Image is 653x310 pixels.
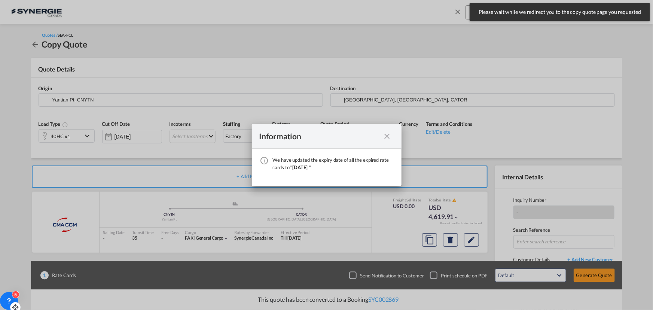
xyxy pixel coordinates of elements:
span: Please wait while we redirect you to the copy quote page you requested [476,8,643,16]
md-dialog: We have ... [252,124,402,186]
md-icon: icon-close fg-AAA8AD cursor [383,132,392,141]
div: We have updated the expiry date of all the expired rate cards to [273,156,394,171]
md-icon: icon-information-outline [260,156,269,165]
span: " [DATE] " [290,164,311,170]
div: Information [259,131,381,141]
